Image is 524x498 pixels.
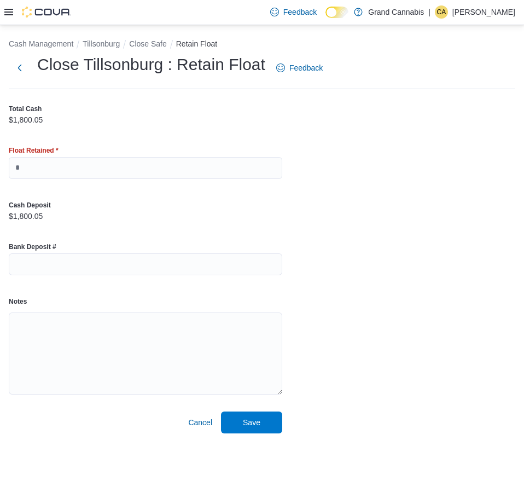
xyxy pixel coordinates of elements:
button: Tillsonburg [83,39,120,48]
span: Feedback [289,62,323,73]
p: $1,800.05 [9,212,43,221]
h1: Close Tillsonburg : Retain Float [37,54,265,76]
label: Notes [9,297,27,306]
p: | [428,5,430,19]
button: Cancel [184,412,217,433]
a: Feedback [266,1,321,23]
label: Cash Deposit [9,201,51,210]
input: Dark Mode [325,7,348,18]
span: Save [243,417,260,428]
label: Float Retained * [9,146,59,155]
label: Bank Deposit # [9,242,56,251]
button: Retain Float [176,39,217,48]
button: Close Safe [129,39,166,48]
button: Cash Management [9,39,73,48]
label: Total Cash [9,105,42,113]
span: Feedback [283,7,317,18]
button: Next [9,57,31,79]
span: CA [437,5,446,19]
span: Cancel [188,417,212,428]
p: Grand Cannabis [368,5,424,19]
img: Cova [22,7,71,18]
nav: An example of EuiBreadcrumbs [9,38,515,51]
div: Christine Atack [435,5,448,19]
p: $1,800.05 [9,115,43,124]
a: Feedback [272,57,327,79]
button: Save [221,412,282,433]
p: [PERSON_NAME] [452,5,515,19]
